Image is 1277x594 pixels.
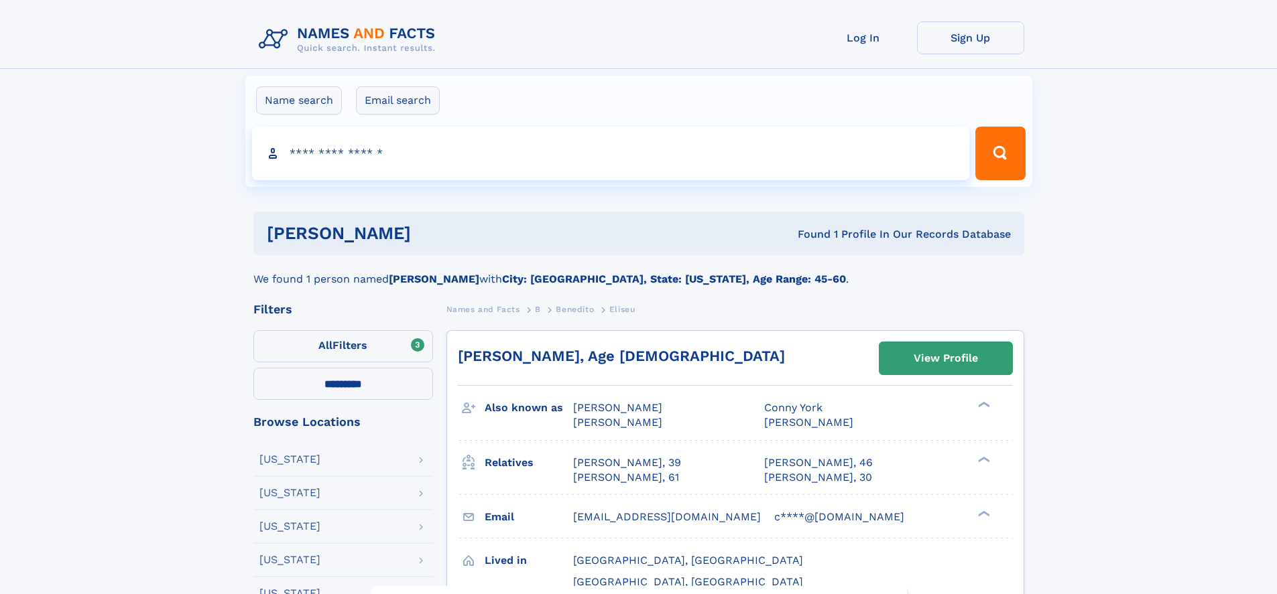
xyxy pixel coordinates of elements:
[535,301,541,317] a: B
[975,509,991,518] div: ❯
[573,455,681,470] a: [PERSON_NAME], 39
[253,330,433,362] label: Filters
[764,401,823,414] span: Conny York
[259,454,320,465] div: [US_STATE]
[914,343,978,374] div: View Profile
[573,575,803,588] span: [GEOGRAPHIC_DATA], [GEOGRAPHIC_DATA]
[573,416,662,429] span: [PERSON_NAME]
[556,305,594,314] span: Benedito
[259,488,320,498] div: [US_STATE]
[810,21,917,54] a: Log In
[318,339,332,352] span: All
[573,510,761,523] span: [EMAIL_ADDRESS][DOMAIN_NAME]
[573,401,662,414] span: [PERSON_NAME]
[389,273,479,285] b: [PERSON_NAME]
[252,127,970,180] input: search input
[573,554,803,567] span: [GEOGRAPHIC_DATA], [GEOGRAPHIC_DATA]
[259,521,320,532] div: [US_STATE]
[917,21,1024,54] a: Sign Up
[485,506,573,528] h3: Email
[764,470,872,485] a: [PERSON_NAME], 30
[764,455,873,470] a: [PERSON_NAME], 46
[446,301,520,317] a: Names and Facts
[975,455,991,463] div: ❯
[267,225,605,242] h1: [PERSON_NAME]
[975,400,991,409] div: ❯
[253,21,446,58] img: Logo Names and Facts
[485,451,573,474] h3: Relatives
[253,255,1024,287] div: We found 1 person named with .
[975,127,1025,180] button: Search Button
[259,554,320,565] div: [US_STATE]
[485,549,573,572] h3: Lived in
[609,305,635,314] span: Eliseu
[356,86,440,115] label: Email search
[535,305,541,314] span: B
[485,396,573,419] h3: Also known as
[458,348,785,364] a: [PERSON_NAME], Age [DEMOGRAPHIC_DATA]
[879,342,1012,374] a: View Profile
[253,303,433,315] div: Filters
[604,227,1011,242] div: Found 1 Profile In Our Records Database
[573,470,679,485] a: [PERSON_NAME], 61
[502,273,846,285] b: City: [GEOGRAPHIC_DATA], State: [US_STATE], Age Range: 45-60
[253,416,433,428] div: Browse Locations
[556,301,594,317] a: Benedito
[764,416,853,429] span: [PERSON_NAME]
[256,86,342,115] label: Name search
